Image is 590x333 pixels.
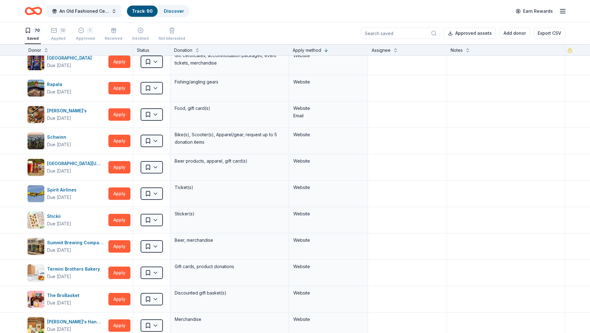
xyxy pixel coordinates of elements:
[293,47,321,54] div: Apply method
[28,53,44,70] img: Image for Prairie's Edge Casino Resort
[33,27,41,34] div: 70
[293,263,363,270] div: Website
[108,214,130,226] button: Apply
[51,25,66,44] button: 13Applied
[174,157,285,165] div: Beer products, apparel, gift card(s)
[132,8,153,14] a: Track· 90
[27,106,106,123] button: Image for Schlotzsky's[PERSON_NAME]'sDue [DATE]
[512,6,557,17] a: Earn Rewards
[293,78,363,86] div: Website
[108,161,130,173] button: Apply
[27,238,106,255] button: Image for Summit Brewing CompanySummit Brewing CompanyDue [DATE]
[47,220,71,227] div: Due [DATE]
[47,167,71,175] div: Due [DATE]
[451,47,463,54] div: Notes
[108,319,130,332] button: Apply
[174,236,285,245] div: Beer, merchandise
[47,141,71,148] div: Due [DATE]
[28,264,44,281] img: Image for Termini Brothers Bakery
[47,326,71,333] div: Due [DATE]
[174,104,285,113] div: Food, gift card(s)
[27,185,106,202] button: Image for Spirit AirlinesSpirit AirlinesDue [DATE]
[174,315,285,324] div: Merchandise
[47,88,71,96] div: Due [DATE]
[174,78,285,86] div: Fishing/angling gears
[293,112,363,119] div: Email
[293,316,363,323] div: Website
[108,240,130,253] button: Apply
[28,47,41,54] div: Donor
[25,4,42,18] a: Home
[27,159,106,176] button: Image for Sierra Nevada[GEOGRAPHIC_DATA][US_STATE]Due [DATE]
[59,7,109,15] span: An Old Fashioned Celtic Christmas
[47,160,106,167] div: [GEOGRAPHIC_DATA][US_STATE]
[132,25,149,44] button: Declined
[47,246,71,254] div: Due [DATE]
[47,133,71,141] div: Schwinn
[47,194,71,201] div: Due [DATE]
[108,293,130,305] button: Apply
[174,183,285,192] div: Ticket(s)
[174,289,285,297] div: Discounted gift basket(s)
[27,79,106,97] button: Image for RapalaRapalaDue [DATE]
[159,36,185,41] div: Not interested
[174,51,285,67] div: Gift certificates, accommodation packages, event tickets, merchandise
[47,186,79,194] div: Spirit Airlines
[76,25,95,44] button: 1Approved
[47,54,94,62] div: [GEOGRAPHIC_DATA]
[59,27,66,34] div: 13
[28,159,44,176] img: Image for Sierra Nevada
[293,210,363,218] div: Website
[47,213,71,220] div: Stickii
[47,115,71,122] div: Due [DATE]
[47,5,121,17] button: An Old Fashioned Celtic Christmas
[108,108,130,121] button: Apply
[47,318,106,326] div: [PERSON_NAME]'s Handmade Vodka
[28,185,44,202] img: Image for Spirit Airlines
[27,132,106,150] button: Image for SchwinnSchwinnDue [DATE]
[293,289,363,297] div: Website
[47,239,106,246] div: Summit Brewing Company
[76,36,95,41] div: Approved
[174,47,192,54] div: Donation
[28,106,44,123] img: Image for Schlotzsky's
[105,25,122,44] button: Received
[28,80,44,97] img: Image for Rapala
[133,44,170,55] div: Status
[444,28,496,39] button: Approved assets
[105,36,122,41] div: Received
[27,211,106,229] button: Image for StickiiStickiiDue [DATE]
[28,133,44,149] img: Image for Schwinn
[174,209,285,218] div: Sticker(s)
[47,81,71,88] div: Rapala
[132,36,149,41] div: Declined
[293,105,363,112] div: Website
[27,53,106,70] button: Image for Prairie's Edge Casino Resort[GEOGRAPHIC_DATA]Due [DATE]
[126,5,190,17] button: Track· 90Discover
[361,28,440,39] input: Search saved
[28,238,44,255] img: Image for Summit Brewing Company
[87,27,93,34] div: 1
[372,47,391,54] div: Assignee
[108,135,130,147] button: Apply
[293,157,363,165] div: Website
[25,25,41,44] button: 70Saved
[108,187,130,200] button: Apply
[108,267,130,279] button: Apply
[25,36,41,41] div: Saved
[28,291,44,308] img: Image for The BroBasket
[47,292,82,299] div: The BroBasket
[47,273,71,280] div: Due [DATE]
[293,52,363,59] div: Website
[47,107,89,115] div: [PERSON_NAME]'s
[27,264,106,281] button: Image for Termini Brothers BakeryTermini Brothers BakeryDue [DATE]
[27,290,106,308] button: Image for The BroBasketThe BroBasketDue [DATE]
[47,265,103,273] div: Termini Brothers Bakery
[293,236,363,244] div: Website
[174,130,285,146] div: Bike(s), Scooter(s), Apparel/gear; request up to 5 donation items
[28,212,44,228] img: Image for Stickii
[51,36,66,41] div: Applied
[293,184,363,191] div: Website
[108,82,130,94] button: Apply
[108,56,130,68] button: Apply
